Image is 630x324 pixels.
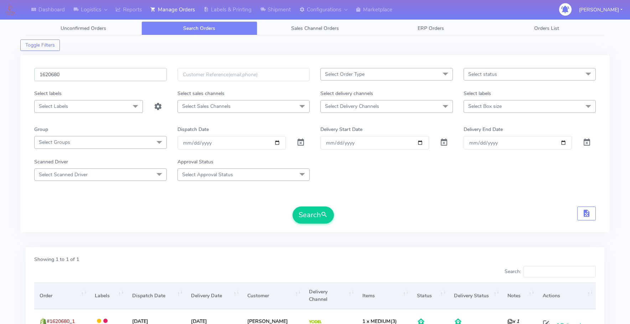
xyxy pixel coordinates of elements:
th: Delivery Date: activate to sort column ascending [186,282,242,309]
span: Select Approval Status [182,171,233,178]
label: Select delivery channels [320,90,373,97]
label: Dispatch Date [177,126,209,133]
span: Orders List [534,25,559,32]
button: Toggle Filters [20,40,60,51]
input: Search: [523,266,596,277]
span: Select Sales Channels [182,103,231,110]
th: Dispatch Date: activate to sort column ascending [126,282,186,309]
span: Unconfirmed Orders [61,25,106,32]
span: Select status [468,71,497,78]
span: Sales Channel Orders [291,25,339,32]
input: Customer Reference(email,phone) [177,68,310,81]
label: Delivery End Date [464,126,503,133]
span: Select Labels [39,103,68,110]
label: Select labels [464,90,491,97]
span: Search Orders [183,25,215,32]
button: [PERSON_NAME] [574,2,628,17]
label: Showing 1 to 1 of 1 [34,256,79,263]
th: Delivery Channel: activate to sort column ascending [304,282,357,309]
label: Delivery Start Date [320,126,362,133]
th: Notes: activate to sort column ascending [502,282,537,309]
span: ERP Orders [418,25,444,32]
span: Select Order Type [325,71,365,78]
ul: Tabs [26,21,604,35]
th: Labels: activate to sort column ascending [89,282,126,309]
button: Search [293,207,334,224]
span: Select Delivery Channels [325,103,379,110]
label: Group [34,126,48,133]
label: Scanned Driver [34,158,68,166]
span: Select Groups [39,139,70,146]
label: Select labels [34,90,62,97]
span: Select Box size [468,103,502,110]
label: Search: [505,266,596,277]
span: Select Scanned Driver [39,171,88,178]
th: Actions: activate to sort column ascending [537,282,596,309]
th: Order: activate to sort column ascending [34,282,89,309]
img: Yodel [309,320,321,324]
label: Select sales channels [177,90,224,97]
input: Order Id [34,68,167,81]
label: Approval Status [177,158,213,166]
th: Items: activate to sort column ascending [357,282,412,309]
th: Customer: activate to sort column ascending [242,282,304,309]
th: Delivery Status: activate to sort column ascending [449,282,502,309]
th: Status: activate to sort column ascending [412,282,449,309]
